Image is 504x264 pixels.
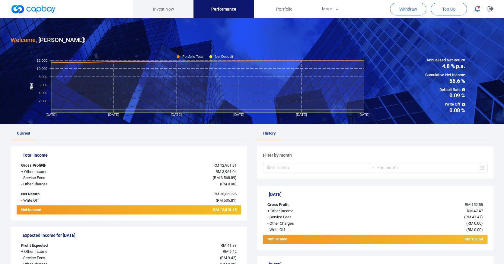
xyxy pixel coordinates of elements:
input: End month [377,164,478,171]
tspan: 4,000 [39,91,47,95]
div: - Other Charges [17,181,110,187]
span: to [370,165,375,170]
span: RM 12,961.81 [213,163,237,168]
div: ( ) [110,181,241,187]
span: RM 47.47 [465,215,481,219]
tspan: [DATE] [233,113,244,116]
span: RM 9.42 [221,256,235,260]
tspan: 12,000 [37,58,47,62]
tspan: RM [30,83,34,90]
span: History [263,131,276,135]
div: ( ) [356,220,487,227]
span: Performance [211,6,236,12]
tspan: 6,000 [39,83,47,86]
tspan: [DATE] [296,113,307,116]
div: Net Return [17,191,110,197]
div: Net Income [17,207,110,214]
button: Withdraw [390,3,426,15]
tspan: Net Deposit [215,55,233,58]
div: Profit Expected [17,243,110,249]
div: - Service Fees [17,175,110,181]
div: - Service Fees [17,255,110,261]
span: 56.6 % [425,78,465,84]
span: Welcome, [11,36,37,44]
tspan: 10,000 [37,67,47,70]
h5: [DATE] [269,192,487,197]
span: Cumulative Net Income [425,72,465,78]
span: RM 0.00 [467,227,481,232]
div: ( ) [110,255,241,261]
tspan: 8,000 [39,75,47,78]
span: 0.08 % [425,108,465,113]
span: 0.09 % [425,93,465,98]
div: Net Income [263,236,356,244]
div: ( ) [356,214,487,220]
span: RM 41.33 [221,243,237,248]
span: Current [17,131,30,135]
div: ( ) [356,227,487,233]
span: 4.8 % p.a. [425,64,465,69]
button: Top Up [431,3,467,15]
tspan: [DATE] [171,113,182,116]
span: RM 13,353.96 [213,192,237,196]
div: Gross Profit [263,202,356,208]
h5: Expected Income for [DATE] [23,233,241,238]
span: RM 0.00 [221,182,235,186]
tspan: 2,000 [39,99,47,103]
div: - Write Off [17,197,110,204]
span: RM 12,818.15 [213,207,237,212]
tspan: [DATE] [359,113,369,116]
div: - Write Off [263,227,356,233]
div: - Service Fees [263,214,356,220]
span: Annualised Net Return [425,57,465,64]
div: ( ) [110,175,241,181]
tspan: [DATE] [46,113,56,116]
span: Portfolio [276,6,292,12]
span: RM 152.58 [465,202,483,207]
span: Top Up [442,6,455,12]
span: RM 47.47 [467,209,483,213]
span: RM 0.00 [467,221,481,226]
span: RM 3,961.04 [215,169,237,174]
div: + Other Income [17,169,110,175]
tspan: Portfolio Total [182,55,203,58]
input: Start month [266,164,368,171]
h5: Filter by month [263,152,487,158]
span: Default Rate [425,87,465,93]
span: RM 3,568.89 [214,175,235,180]
div: + Other Income [263,208,356,214]
span: RM 535.81 [217,198,235,203]
h3: [PERSON_NAME] ! [11,35,85,45]
div: + Other Income [17,249,110,255]
span: RM 152.58 [464,237,483,241]
span: RM 9.42 [223,249,237,254]
div: - Other Charges [263,220,356,227]
div: ( ) [110,197,241,204]
span: Write Off [425,101,465,108]
tspan: [DATE] [108,113,119,116]
span: swap-right [370,165,375,170]
div: Gross Profit [17,162,110,169]
h5: Total Income [23,152,241,158]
